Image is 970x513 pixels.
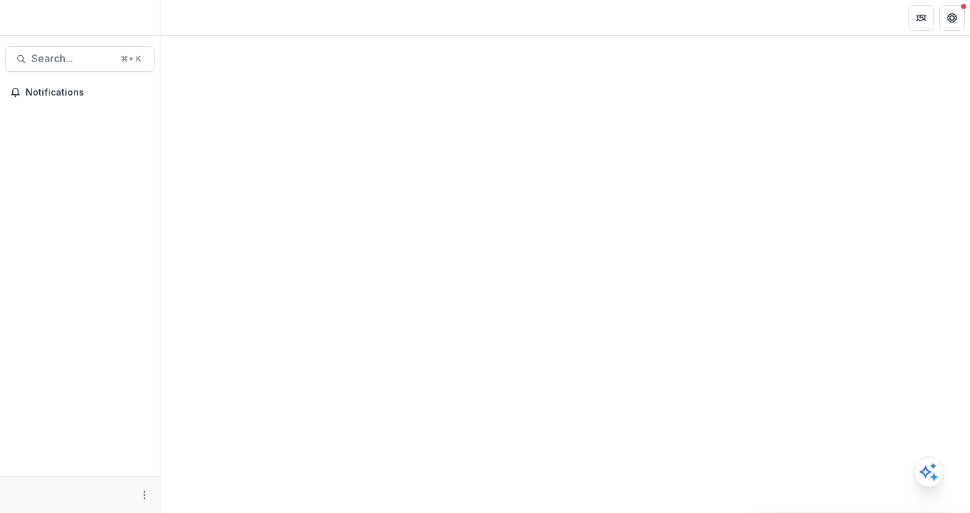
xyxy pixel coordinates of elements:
[939,5,965,31] button: Get Help
[5,46,155,72] button: Search...
[137,487,152,503] button: More
[26,87,149,98] span: Notifications
[908,5,934,31] button: Partners
[31,53,113,65] span: Search...
[118,52,144,66] div: ⌘ + K
[914,457,944,487] button: Open AI Assistant
[5,82,155,103] button: Notifications
[166,8,220,27] nav: breadcrumb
